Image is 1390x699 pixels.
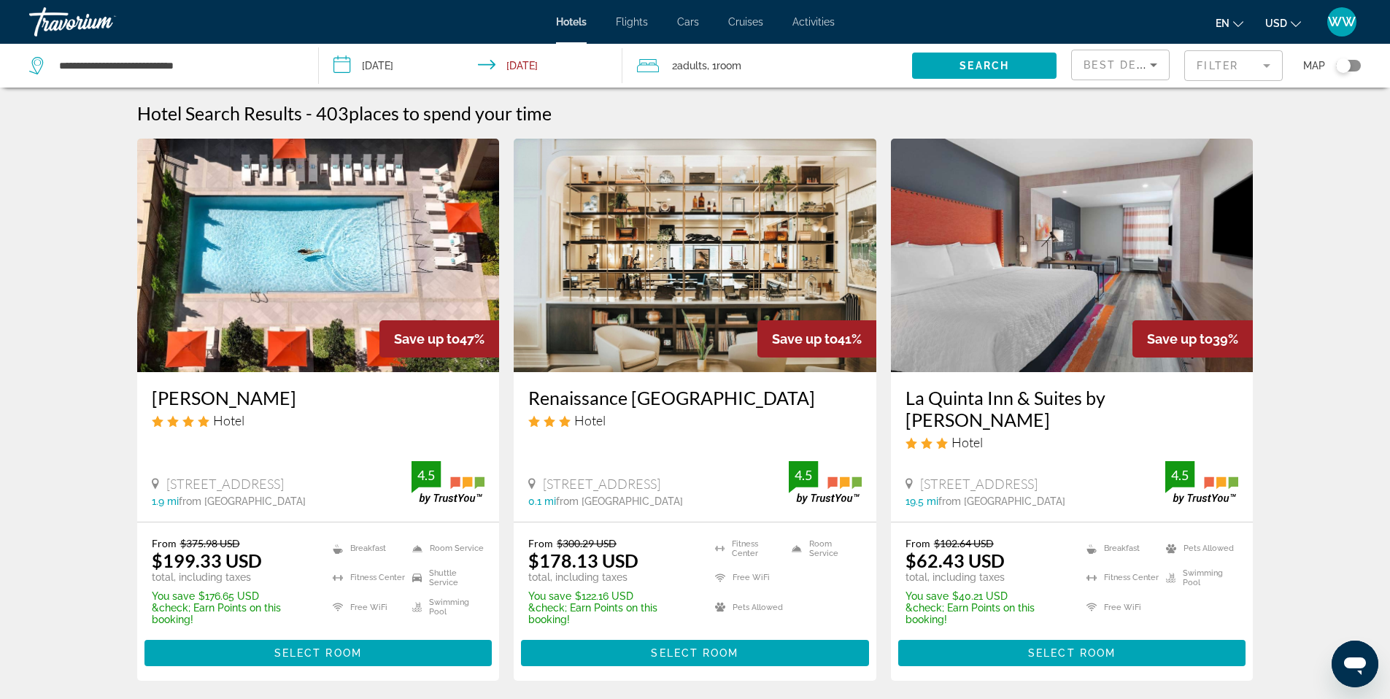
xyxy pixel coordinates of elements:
span: Save up to [772,331,838,347]
li: Fitness Center [708,537,785,559]
li: Breakfast [325,537,405,559]
p: $122.16 USD [528,590,697,602]
span: 2 [672,55,707,76]
a: Renaissance [GEOGRAPHIC_DATA] [528,387,862,409]
span: Hotel [213,412,244,428]
button: Filter [1184,50,1283,82]
div: 4 star Hotel [152,412,485,428]
ins: $178.13 USD [528,549,638,571]
span: Best Deals [1084,59,1159,71]
button: Change language [1216,12,1243,34]
img: Hotel image [137,139,500,372]
div: 39% [1132,320,1253,358]
span: USD [1265,18,1287,29]
span: From [152,537,177,549]
ins: $199.33 USD [152,549,262,571]
del: $375.98 USD [180,537,240,549]
a: Select Room [144,644,493,660]
div: 3 star Hotel [528,412,862,428]
p: &check; Earn Points on this booking! [152,602,315,625]
span: - [306,102,312,124]
img: trustyou-badge.svg [1165,461,1238,504]
span: 19.5 mi [906,495,938,507]
span: , 1 [707,55,741,76]
span: You save [906,590,949,602]
span: Select Room [1028,647,1116,659]
span: Map [1303,55,1325,76]
span: Hotel [951,434,983,450]
p: total, including taxes [906,571,1069,583]
div: 41% [757,320,876,358]
del: $102.64 USD [934,537,994,549]
p: $176.65 USD [152,590,315,602]
li: Shuttle Service [405,567,484,589]
h1: Hotel Search Results [137,102,302,124]
p: total, including taxes [528,571,697,583]
img: Hotel image [891,139,1254,372]
a: Flights [616,16,648,28]
span: You save [152,590,195,602]
span: en [1216,18,1229,29]
li: Free WiFi [325,596,405,618]
span: [STREET_ADDRESS] [920,476,1038,492]
button: Change currency [1265,12,1301,34]
a: Hotels [556,16,587,28]
a: Cars [677,16,699,28]
mat-select: Sort by [1084,56,1157,74]
li: Pets Allowed [1159,537,1238,559]
li: Free WiFi [708,567,785,589]
span: Save up to [394,331,460,347]
a: Select Room [898,644,1246,660]
a: [PERSON_NAME] [152,387,485,409]
img: trustyou-badge.svg [789,461,862,504]
iframe: Button to launch messaging window [1332,641,1378,687]
li: Fitness Center [1079,567,1159,589]
span: You save [528,590,571,602]
button: Select Room [898,640,1246,666]
div: 4.5 [412,466,441,484]
p: $40.21 USD [906,590,1069,602]
button: User Menu [1323,7,1361,37]
button: Travelers: 2 adults, 0 children [622,44,912,88]
span: Save up to [1147,331,1213,347]
button: Check-in date: Oct 2, 2025 Check-out date: Oct 3, 2025 [319,44,623,88]
button: Search [912,53,1057,79]
span: 0.1 mi [528,495,556,507]
a: Select Room [521,644,869,660]
div: 3 star Hotel [906,434,1239,450]
div: 4.5 [1165,466,1194,484]
li: Free WiFi [1079,596,1159,618]
button: Select Room [521,640,869,666]
span: 1.9 mi [152,495,179,507]
div: 47% [379,320,499,358]
del: $300.29 USD [557,537,617,549]
li: Room Service [405,537,484,559]
span: from [GEOGRAPHIC_DATA] [179,495,306,507]
a: Activities [792,16,835,28]
h2: 403 [316,102,552,124]
button: Toggle map [1325,59,1361,72]
span: places to spend your time [349,102,552,124]
a: Cruises [728,16,763,28]
img: Hotel image [514,139,876,372]
span: Select Room [274,647,362,659]
span: Room [717,60,741,72]
li: Pets Allowed [708,596,785,618]
span: WW [1328,15,1356,29]
li: Swimming Pool [405,596,484,618]
p: &check; Earn Points on this booking! [906,602,1069,625]
span: from [GEOGRAPHIC_DATA] [938,495,1065,507]
a: La Quinta Inn & Suites by [PERSON_NAME] [906,387,1239,430]
ins: $62.43 USD [906,549,1005,571]
span: Search [960,60,1009,72]
a: Travorium [29,3,175,41]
